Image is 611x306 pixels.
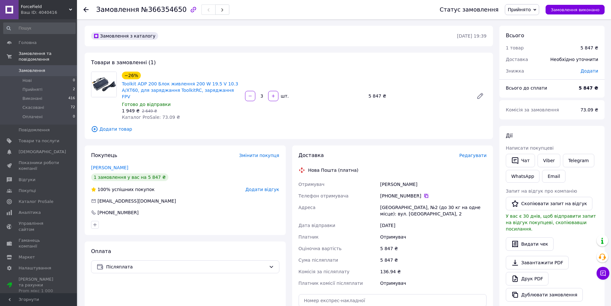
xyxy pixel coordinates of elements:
[68,96,75,101] span: 416
[299,152,324,158] span: Доставка
[142,109,157,113] span: 2 649 ₴
[299,182,325,187] span: Отримувач
[98,198,176,204] span: [EMAIL_ADDRESS][DOMAIN_NAME]
[19,51,77,62] span: Замовлення та повідомлення
[538,154,560,167] a: Viber
[21,4,69,10] span: ForceField
[506,237,554,251] button: Видати чек
[506,45,524,50] span: 1 товар
[122,81,238,99] a: Toolkit ADP 200 Блок живлення 200 W 19.5 V 10.3 A/XT60, для заряджання ToolkitRC, заряджання FPV
[547,52,602,66] div: Необхідно уточнити
[457,33,487,39] time: [DATE] 19:39
[19,68,45,74] span: Замовлення
[19,276,59,294] span: [PERSON_NAME] та рахунки
[379,202,488,220] div: [GEOGRAPHIC_DATA], №2 (до 30 кг на одне місце): вул. [GEOGRAPHIC_DATA], 2
[21,10,77,15] div: Ваш ID: 4040416
[22,114,43,120] span: Оплачені
[19,160,59,171] span: Показники роботи компанії
[91,165,128,170] a: [PERSON_NAME]
[551,7,599,12] span: Замовлення виконано
[506,197,592,210] button: Скопіювати запит на відгук
[19,40,37,46] span: Головна
[19,127,50,133] span: Повідомлення
[506,154,535,167] button: Чат
[91,126,487,133] span: Додати товар
[19,199,53,205] span: Каталог ProSale
[579,85,598,91] b: 5 847 ₴
[91,59,156,66] span: Товари в замовленні (1)
[73,78,75,83] span: 0
[122,108,140,113] span: 1 949 ₴
[73,114,75,120] span: 0
[299,205,316,210] span: Адреса
[459,153,487,158] span: Редагувати
[506,57,528,62] span: Доставка
[506,145,554,151] span: Написати покупцеві
[19,288,59,294] div: Prom мікс 1 000
[581,68,598,74] span: Додати
[581,107,598,112] span: 73.09 ₴
[97,209,139,216] div: [PHONE_NUMBER]
[506,170,539,183] a: WhatsApp
[440,6,499,13] div: Статус замовлення
[245,187,279,192] span: Додати відгук
[91,248,111,254] span: Оплата
[22,96,42,101] span: Виконані
[506,214,596,232] span: У вас є 30 днів, щоб відправити запит на відгук покупцеві, скопіювавши посилання.
[563,154,594,167] a: Telegram
[299,193,349,198] span: Телефон отримувача
[122,102,171,107] span: Готово до відправки
[379,179,488,190] div: [PERSON_NAME]
[299,258,338,263] span: Сума післяплати
[506,256,569,269] a: Завантажити PDF
[506,188,577,194] span: Запит на відгук про компанію
[239,153,279,158] span: Змінити покупця
[366,92,471,101] div: 5 847 ₴
[71,105,75,110] span: 72
[581,45,598,51] div: 5 847 ₴
[91,173,168,181] div: 1 замовлення у вас на 5 847 ₴
[19,138,59,144] span: Товари та послуги
[506,85,547,91] span: Всього до сплати
[106,263,266,270] span: Післяплата
[506,133,513,139] span: Дії
[379,231,488,243] div: Отримувач
[597,267,609,280] button: Чат з покупцем
[122,72,141,79] div: −26%
[307,167,360,173] div: Нова Пошта (платна)
[299,269,350,274] span: Комісія за післяплату
[279,93,289,99] div: шт.
[506,272,548,285] a: Друк PDF
[91,186,155,193] div: успішних покупок
[3,22,76,34] input: Пошук
[91,32,158,40] div: Замовлення з каталогу
[508,7,531,12] span: Прийнято
[122,115,180,120] span: Каталог ProSale: 73.09 ₴
[19,265,51,271] span: Налаштування
[379,277,488,289] div: Отримувач
[299,281,363,286] span: Платник комісії післяплати
[379,220,488,231] div: [DATE]
[542,170,565,183] button: Email
[379,266,488,277] div: 136.94 ₴
[380,193,487,199] div: [PHONE_NUMBER]
[546,5,605,14] button: Замовлення виконано
[19,210,41,215] span: Аналітика
[73,87,75,92] span: 2
[22,78,32,83] span: Нові
[96,6,139,13] span: Замовлення
[474,90,487,102] a: Редагувати
[379,254,488,266] div: 5 847 ₴
[22,87,42,92] span: Прийняті
[98,187,110,192] span: 100%
[379,243,488,254] div: 5 847 ₴
[506,107,559,112] span: Комісія за замовлення
[299,223,335,228] span: Дата відправки
[19,221,59,232] span: Управління сайтом
[299,246,342,251] span: Оціночна вартість
[91,72,116,97] img: Toolkit ADP 200 Блок живлення 200 W 19.5 V 10.3 A/XT60, для заряджання ToolkitRC, заряджання FPV
[19,149,66,155] span: [DEMOGRAPHIC_DATA]
[19,254,35,260] span: Маркет
[22,105,44,110] span: Скасовані
[19,177,35,183] span: Відгуки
